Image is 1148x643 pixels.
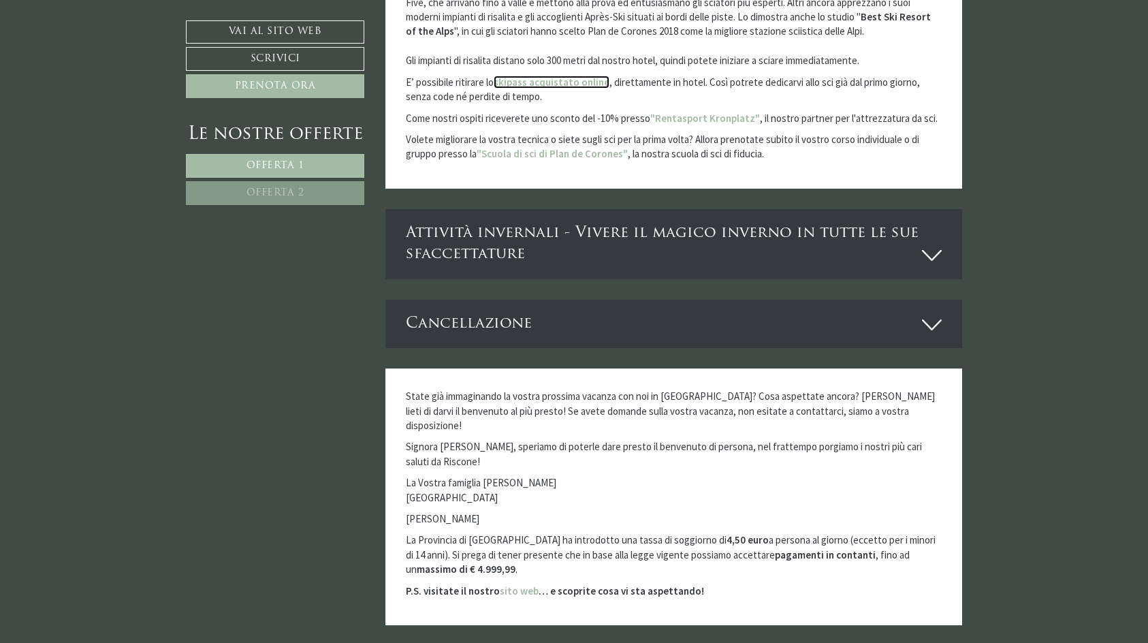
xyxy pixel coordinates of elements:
span: Offerta 1 [246,161,304,171]
div: Cancellazione [385,300,963,348]
button: Invia [462,359,537,383]
p: Come nostri ospiti riceverete uno sconto del -10% presso , il nostro partner per l'attrezzatura d... [406,111,942,125]
strong: 4,50 euro [727,533,769,546]
p: Volete migliorare la vostra tecnica o siete sugli sci per la prima volta? Allora prenotate subito... [406,132,942,161]
p: Signora [PERSON_NAME], speriamo di poterle dare presto il benvenuto di persona, nel frattempo por... [406,439,942,469]
a: skipass acquistato online [494,76,609,89]
strong: P.S. visitate il nostro … e scoprite cosa vi sta aspettando! [406,584,704,597]
p: State già immaginando la vostra prossima vacanza con noi in [GEOGRAPHIC_DATA]? Cosa aspettate anc... [406,389,942,433]
div: Montis – Active Nature Spa [20,39,180,49]
p: La Provincia di [GEOGRAPHIC_DATA] ha introdotto una tassa di soggiorno di a persona al giorno (ec... [406,533,942,576]
div: mercoledì [234,10,303,32]
div: Attività invernali - Vivere il magico inverno in tutte le sue sfaccettature [385,209,963,279]
strong: Best Ski Resort of the Alps [406,10,931,37]
a: Scrivici [186,47,364,71]
div: Le nostre offerte [186,122,364,147]
a: Vai al sito web [186,20,364,44]
p: La Vostra famiglia [PERSON_NAME] [GEOGRAPHIC_DATA] [406,475,942,505]
span: Offerta 2 [246,188,304,198]
small: 16:48 [20,63,180,72]
p: [PERSON_NAME] [406,512,942,526]
a: Prenota ora [186,74,364,98]
a: "Rentasport Kronplatz" [650,112,760,125]
div: Buon giorno, come possiamo aiutarla? [10,36,187,75]
a: "Scuola di sci di Plan de Corones" [477,147,628,160]
p: E’ possibile ritirare lo , direttamente in hotel. Così potrete dedicarvi allo sci già dal primo g... [406,75,942,104]
a: sito web [500,584,539,597]
strong: massimo di € 4.999,99 [417,563,515,576]
strong: pagamenti in contanti [775,548,876,561]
